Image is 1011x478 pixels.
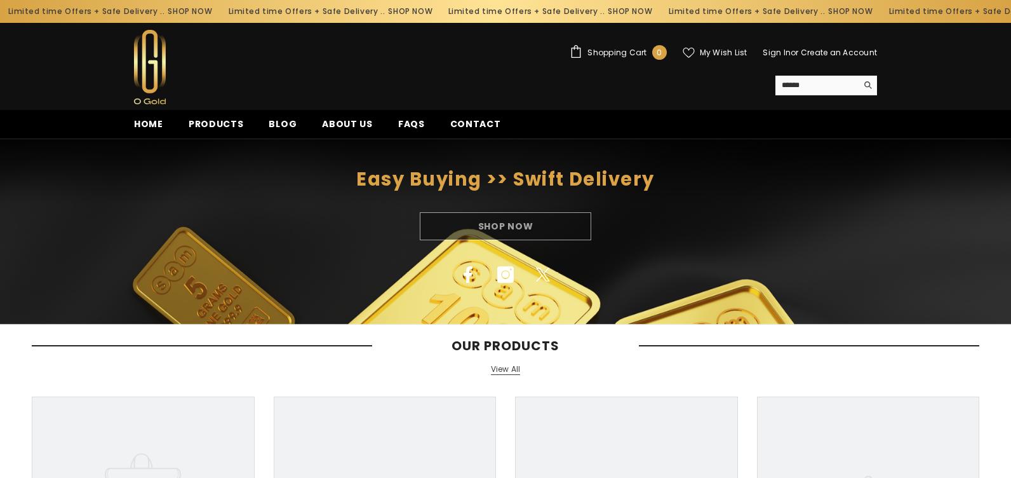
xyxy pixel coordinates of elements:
span: Products [189,118,244,130]
a: Products [176,117,257,139]
span: 0 [657,46,662,60]
a: SHOP NOW [607,4,652,18]
a: Blog [256,117,309,139]
span: Our Products [372,338,639,353]
div: Limited time Offers + Safe Delivery .. [219,1,439,22]
div: Limited time Offers + Safe Delivery .. [660,1,880,22]
span: or [791,47,798,58]
a: My Wish List [683,47,747,58]
span: Shopping Cart [587,49,646,57]
a: Home [121,117,176,139]
a: SHOP NOW [167,4,211,18]
button: Search [857,76,877,95]
summary: Search [775,76,877,95]
a: SHOP NOW [387,4,432,18]
a: View All [491,364,521,375]
span: Home [134,118,163,130]
a: About us [309,117,385,139]
a: Contact [438,117,514,139]
a: Shopping Cart [570,45,666,60]
span: My Wish List [700,49,747,57]
a: FAQs [385,117,438,139]
span: Contact [450,118,501,130]
span: About us [322,118,373,130]
div: Limited time Offers + Safe Delivery .. [439,1,660,22]
span: FAQs [398,118,425,130]
a: SHOP NOW [827,4,872,18]
img: Ogold Shop [134,30,166,104]
span: Blog [269,118,297,130]
a: Sign In [763,47,791,58]
a: Create an Account [801,47,877,58]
